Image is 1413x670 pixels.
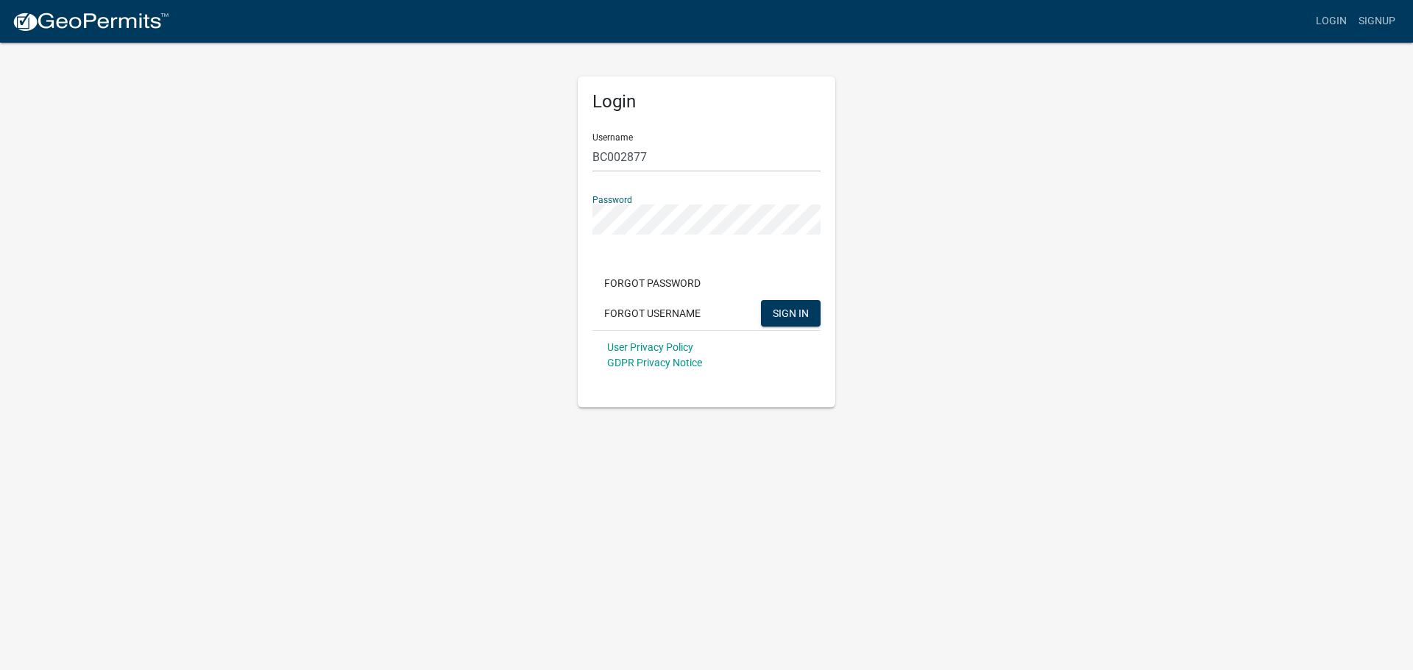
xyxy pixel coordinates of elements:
[607,357,702,368] a: GDPR Privacy Notice
[592,91,821,113] h5: Login
[607,341,693,353] a: User Privacy Policy
[592,300,712,327] button: Forgot Username
[1310,7,1353,35] a: Login
[592,270,712,296] button: Forgot Password
[761,300,821,327] button: SIGN IN
[1353,7,1401,35] a: Signup
[773,307,809,318] span: SIGN IN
